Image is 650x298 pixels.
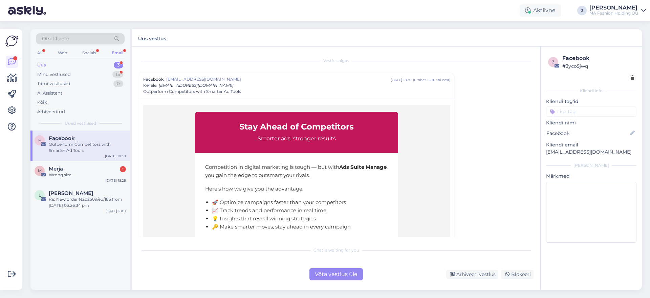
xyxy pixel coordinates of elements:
span: 3 [552,59,555,64]
a: [PERSON_NAME]MA Fashion Holding OÜ [589,5,646,16]
div: MA Fashion Holding OÜ [589,11,638,16]
div: [DATE] 18:30 [391,77,412,82]
p: Here’s how we give you the advantage: [205,185,388,193]
div: Kliendi info [546,88,636,94]
p: Competition in digital marketing is tough — but with , you gain the edge to outsmart your rivals. [205,163,388,179]
p: Turn your ads into a competitive weapon — and grow beyond the competition. [205,236,388,252]
span: Lin L [49,190,93,196]
div: Võta vestlus üle [309,268,363,280]
div: [DATE] 18:29 [105,178,126,183]
input: Lisa tag [546,106,636,117]
li: 📈 Track trends and performance in real time [212,206,388,215]
div: J [577,6,587,15]
div: [PERSON_NAME] [589,5,638,11]
input: Lisa nimi [546,130,629,137]
div: 0 [113,80,123,87]
span: Uued vestlused [65,120,96,126]
div: # 3yco5jwq [562,62,634,70]
span: L [39,193,41,198]
span: [EMAIL_ADDRESS][DOMAIN_NAME] [166,76,391,82]
img: Askly Logo [5,35,18,47]
span: [EMAIL_ADDRESS][DOMAIN_NAME] [159,83,234,88]
span: M [38,168,42,173]
strong: Ads Suite Manage [339,164,387,170]
div: 3 [114,62,123,68]
div: Tiimi vestlused [37,80,70,87]
div: Minu vestlused [37,71,71,78]
div: Email [110,48,125,57]
div: Socials [81,48,97,57]
div: Kõik [37,99,47,106]
li: 🔑 Make smarter moves, stay ahead in every campaign [212,223,388,231]
div: [PERSON_NAME] [546,162,636,168]
div: Blokeeri [501,270,534,279]
p: Kliendi email [546,141,636,148]
span: F [38,138,41,143]
div: Wrong size [49,172,126,178]
div: Vestlus algas [139,58,534,64]
div: Facebook [562,54,634,62]
span: Merja [49,166,63,172]
div: ( umbes 15 tunni eest ) [413,77,450,82]
p: Kliendi nimi [546,119,636,126]
p: Kliendi tag'id [546,98,636,105]
p: Smarter ads, stronger results [205,135,388,143]
li: 🚀 Optimize campaigns faster than your competitors [212,198,388,206]
div: [DATE] 18:01 [106,208,126,214]
div: All [36,48,44,57]
div: Uus [37,62,46,68]
div: 1 [120,166,126,172]
div: Re: New order N202509/eu/185 from [DATE] 03:26:34 pm [49,196,126,208]
div: Outperform Competitors with Smarter Ad Tools [49,141,126,154]
div: 15 [112,71,123,78]
div: Arhiveeri vestlus [446,270,498,279]
span: Facebook [49,135,75,141]
div: Chat is waiting for you [139,247,534,253]
div: AI Assistent [37,90,62,97]
span: Kellele : [143,83,157,88]
span: Otsi kliente [42,35,69,42]
li: 💡 Insights that reveal winning strategies [212,215,388,223]
label: Uus vestlus [138,33,166,42]
div: Aktiivne [520,4,561,17]
p: Märkmed [546,173,636,180]
h1: Stay Ahead of Competitors [205,122,388,132]
div: Arhiveeritud [37,108,65,115]
p: [EMAIL_ADDRESS][DOMAIN_NAME] [546,148,636,156]
div: [DATE] 18:30 [105,154,126,159]
div: Web [57,48,68,57]
span: Facebook [143,76,164,82]
span: Outperform Competitors with Smarter Ad Tools [143,88,241,95]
